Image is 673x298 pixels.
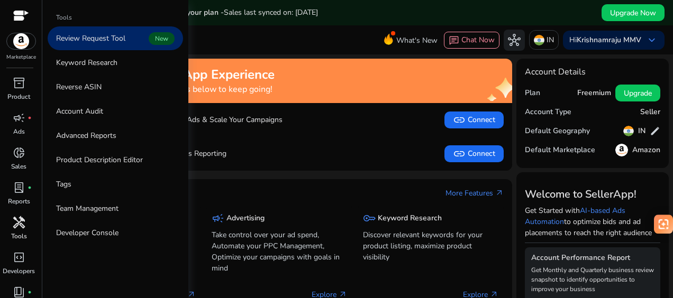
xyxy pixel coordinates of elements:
span: handyman [13,216,25,229]
p: Tools [56,13,72,22]
span: Upgrade Now [610,7,656,18]
img: amazon.svg [615,144,628,156]
span: New [149,32,175,45]
p: Marketplace [6,53,36,61]
h3: Welcome to SellerApp! [525,188,660,201]
img: in.svg [534,35,544,45]
span: code_blocks [13,251,25,264]
p: IN [547,31,554,49]
span: fiber_manual_record [28,290,32,294]
button: linkConnect [444,145,504,162]
img: in.svg [623,126,634,136]
span: Connect [453,147,495,160]
span: Sales last synced on: [DATE] [224,7,318,17]
span: Chat Now [461,35,495,45]
p: Reports [8,197,30,206]
a: AI-based Ads Automation [525,206,625,227]
span: link [453,147,466,160]
p: Review Request Tool [56,33,125,44]
span: link [453,114,466,126]
p: Discover relevant keywords for your product listing, maximize product visibility [363,229,498,263]
h5: Plan [525,89,540,98]
p: Take control over your ad spend, Automate your PPC Management, Optimize your campaigns with goals... [212,229,347,274]
span: hub [508,34,521,46]
button: Upgrade [615,85,660,101]
h4: Account Details [525,67,660,77]
img: amazon.svg [7,33,35,49]
button: linkConnect [444,111,504,128]
span: arrow_outward [495,189,504,197]
h5: Amazon [632,146,660,155]
span: edit [650,126,660,136]
span: key [363,212,376,225]
button: chatChat Now [444,32,499,49]
button: hub [504,30,525,51]
span: keyboard_arrow_down [645,34,658,46]
p: Product Description Editor [56,154,143,165]
h5: Default Marketplace [525,146,595,155]
h5: Freemium [577,89,611,98]
h5: Account Type [525,108,571,117]
span: fiber_manual_record [28,185,32,190]
p: Team Management [56,203,119,214]
span: Connect [453,114,495,126]
h5: Data syncs run less frequently on your plan - [70,8,318,17]
p: Account Audit [56,106,103,117]
p: Hi [569,36,641,44]
span: What's New [396,31,438,50]
p: Tags [56,179,71,190]
span: lab_profile [13,181,25,194]
p: Developers [3,266,35,276]
span: donut_small [13,146,25,159]
p: Tools [11,231,27,241]
p: Get Monthly and Quarterly business review snapshot to identify opportunities to improve your busi... [531,265,654,294]
span: inventory_2 [13,77,25,89]
span: Upgrade [624,88,652,99]
span: campaign [212,212,224,225]
p: Keyword Research [56,57,117,68]
h5: Keyword Research [378,214,442,223]
b: Krishnamraju MMV [577,35,641,45]
p: Reverse ASIN [56,81,102,92]
p: Advanced Reports [56,130,116,141]
p: Developer Console [56,227,119,238]
span: fiber_manual_record [28,116,32,120]
p: Sales [11,162,26,171]
p: Product [7,92,30,101]
button: Upgrade Now [602,4,665,21]
h5: Default Geography [525,127,590,136]
h5: IN [638,127,645,136]
h5: Account Performance Report [531,254,654,263]
h5: Seller [640,108,660,117]
h5: Advertising [226,214,265,223]
p: Ads [13,127,25,136]
p: Get Started with to optimize bids and ad placements to reach the right audience [525,205,660,238]
span: chat [449,35,459,46]
a: More Featuresarrow_outward [445,188,504,199]
span: campaign [13,111,25,124]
